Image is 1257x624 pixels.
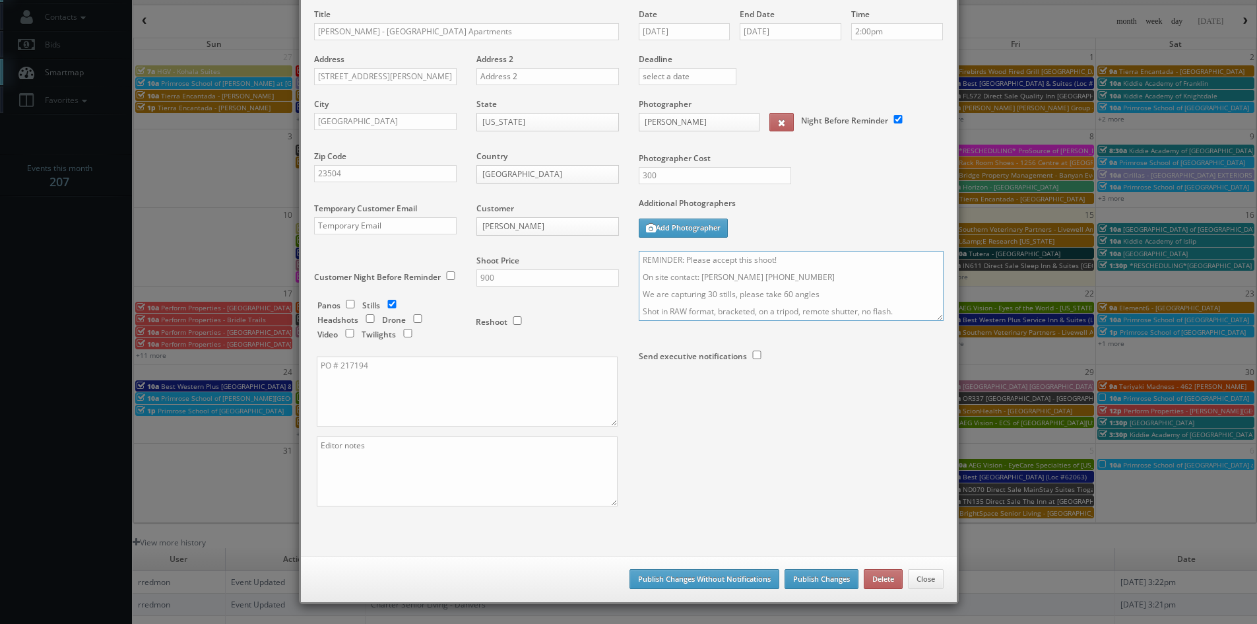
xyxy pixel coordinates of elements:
label: Twilights [362,329,396,340]
input: select a date [639,68,737,85]
label: Address [314,53,344,65]
input: Address 2 [476,68,619,85]
input: Address [314,68,457,85]
button: Publish Changes Without Notifications [629,569,779,589]
label: Headshots [317,314,358,326]
button: Publish Changes [785,569,858,589]
label: City [314,98,329,110]
input: Photographer Cost [639,167,791,184]
label: Customer [476,203,514,214]
span: [PERSON_NAME] [482,218,601,235]
a: [GEOGRAPHIC_DATA] [476,165,619,184]
label: Date [639,9,657,20]
label: Zip Code [314,151,346,162]
input: Zip Code [314,165,457,182]
label: Video [317,329,338,340]
input: Shoot Price [476,269,619,287]
a: [PERSON_NAME] [639,113,759,131]
span: [GEOGRAPHIC_DATA] [482,166,601,183]
label: Stills [362,300,380,311]
span: [US_STATE] [482,114,601,131]
span: [PERSON_NAME] [645,114,742,131]
label: Drone [382,314,406,326]
label: Shoot Price [476,255,519,266]
label: Customer Night Before Reminder [314,271,441,283]
label: Deadline [629,53,953,65]
label: Address 2 [476,53,513,65]
button: Add Photographer [639,219,728,238]
label: Country [476,151,507,162]
a: [PERSON_NAME] [476,217,619,236]
label: Photographer [639,98,692,110]
input: Temporary Email [314,217,457,234]
label: Night Before Reminder [801,115,888,126]
input: Select a date [639,23,730,40]
input: Title [314,23,619,40]
label: Reshoot [476,316,507,328]
label: Temporary Customer Email [314,203,417,214]
label: State [476,98,497,110]
label: Title [314,9,331,20]
button: Close [908,569,944,589]
label: Time [851,9,870,20]
label: Photographer Cost [629,153,953,164]
input: Select a date [740,23,841,40]
a: [US_STATE] [476,113,619,131]
button: Delete [864,569,903,589]
label: Send executive notifications [639,351,747,362]
label: Panos [317,300,340,311]
label: End Date [740,9,775,20]
input: City [314,113,457,130]
label: Additional Photographers [639,197,944,215]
